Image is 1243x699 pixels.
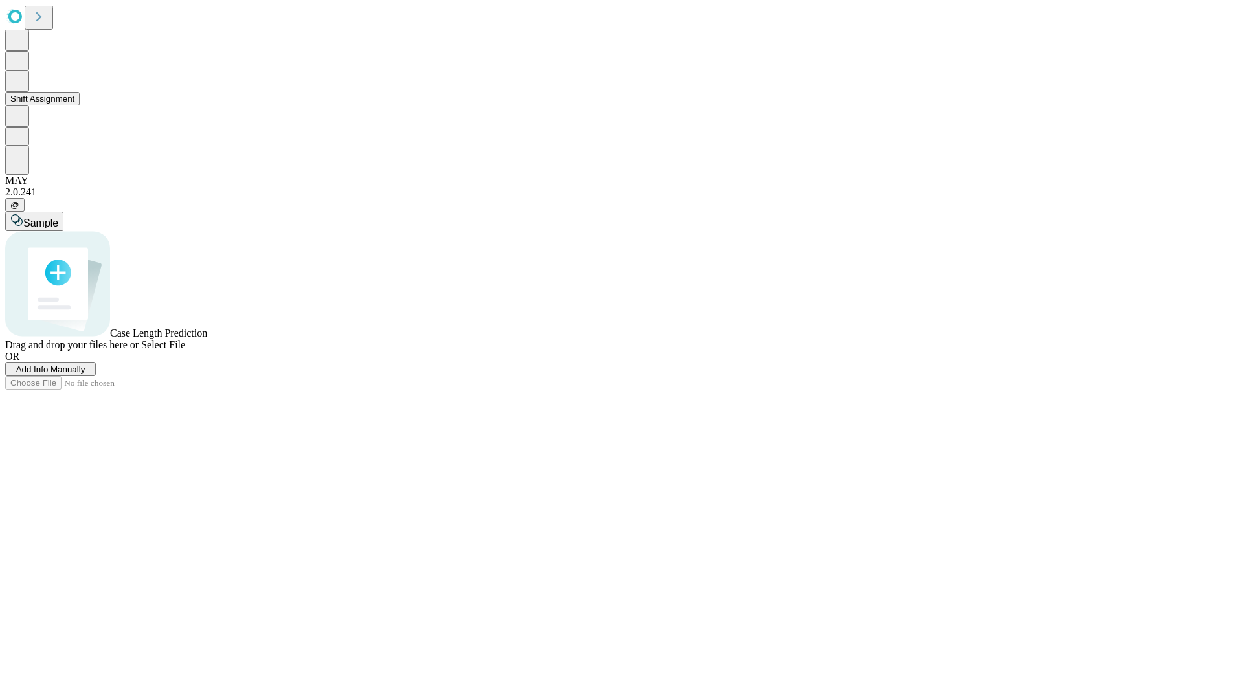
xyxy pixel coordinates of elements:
[23,217,58,228] span: Sample
[5,362,96,376] button: Add Info Manually
[141,339,185,350] span: Select File
[10,200,19,210] span: @
[5,92,80,105] button: Shift Assignment
[5,351,19,362] span: OR
[5,175,1238,186] div: MAY
[110,327,207,338] span: Case Length Prediction
[5,339,139,350] span: Drag and drop your files here or
[5,198,25,212] button: @
[5,186,1238,198] div: 2.0.241
[5,212,63,231] button: Sample
[16,364,85,374] span: Add Info Manually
